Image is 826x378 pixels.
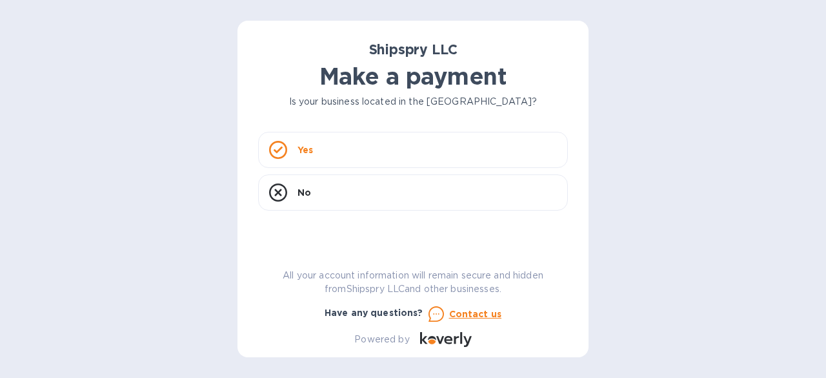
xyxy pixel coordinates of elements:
[258,269,568,296] p: All your account information will remain secure and hidden from Shipspry LLC and other businesses.
[449,309,502,319] u: Contact us
[325,308,423,318] b: Have any questions?
[369,41,458,58] b: Shipspry LLC
[258,63,568,90] h1: Make a payment
[258,95,568,109] p: Is your business located in the [GEOGRAPHIC_DATA]?
[297,186,311,199] p: No
[297,143,313,156] p: Yes
[354,333,409,346] p: Powered by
